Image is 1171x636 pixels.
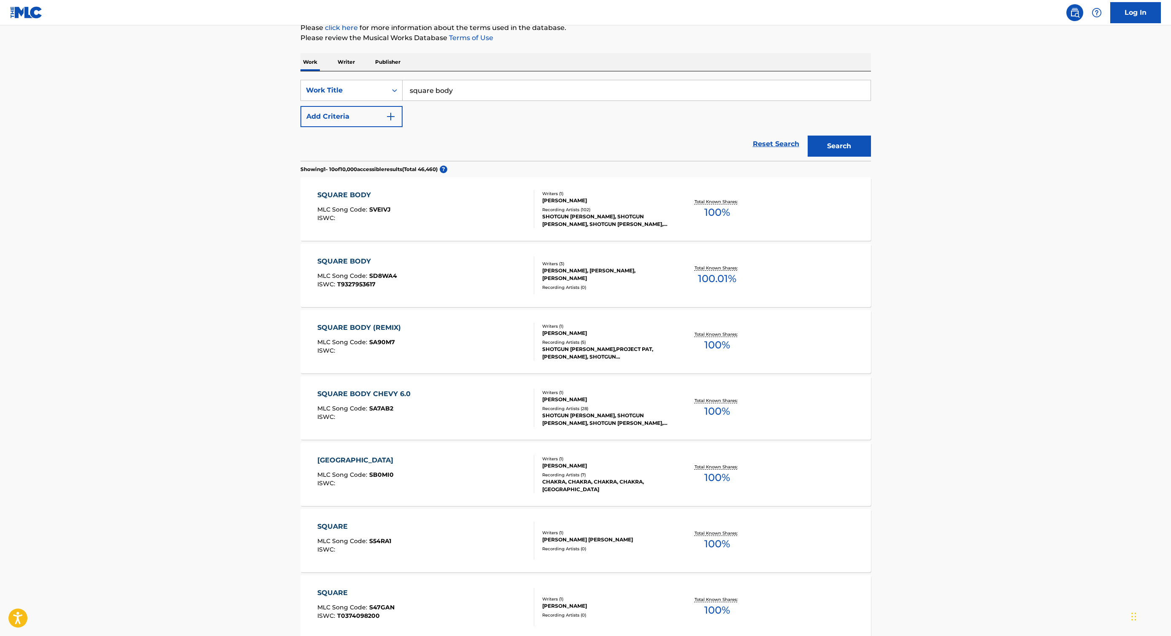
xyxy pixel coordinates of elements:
a: SQUARE BODY CHEVY 6.0MLC Song Code:SA7AB2ISWC:Writers (1)[PERSON_NAME]Recording Artists (28)SHOTG... [300,376,871,440]
div: Writers ( 1 ) [542,389,670,396]
div: Recording Artists ( 7 ) [542,472,670,478]
span: 100 % [704,337,730,353]
div: Writers ( 3 ) [542,261,670,267]
span: S54RA1 [369,537,391,545]
div: Recording Artists ( 5 ) [542,339,670,345]
div: SQUARE [317,588,395,598]
span: ISWC : [317,347,337,354]
p: Publisher [373,53,403,71]
span: ISWC : [317,214,337,222]
span: ISWC : [317,479,337,487]
button: Add Criteria [300,106,403,127]
div: SQUARE BODY (REMIX) [317,323,405,333]
a: SQUARE BODYMLC Song Code:SVEIVJISWC:Writers (1)[PERSON_NAME]Recording Artists (102)SHOTGUN [PERSO... [300,177,871,241]
span: MLC Song Code : [317,338,369,346]
div: CHAKRA, CHAKRA, CHAKRA, CHAKRA, [GEOGRAPHIC_DATA] [542,478,670,493]
p: Total Known Shares: [695,397,740,404]
span: SB0MI0 [369,471,394,478]
p: Total Known Shares: [695,464,740,470]
div: SQUARE BODY [317,256,397,266]
div: SQUARE BODY CHEVY 6.0 [317,389,415,399]
div: Recording Artists ( 0 ) [542,284,670,291]
div: [PERSON_NAME] [542,197,670,204]
p: Please for more information about the terms used in the database. [300,23,871,33]
div: Recording Artists ( 0 ) [542,612,670,618]
span: MLC Song Code : [317,405,369,412]
span: ? [440,166,447,173]
p: Total Known Shares: [695,198,740,205]
span: MLC Song Code : [317,272,369,280]
div: Help [1088,4,1105,21]
span: T0374098200 [337,612,380,620]
span: ISWC : [317,280,337,288]
a: [GEOGRAPHIC_DATA]MLC Song Code:SB0MI0ISWC:Writers (1)[PERSON_NAME]Recording Artists (7)CHAKRA, CH... [300,443,871,506]
a: Terms of Use [447,34,493,42]
span: MLC Song Code : [317,471,369,478]
div: [PERSON_NAME] [PERSON_NAME] [542,536,670,544]
div: SHOTGUN [PERSON_NAME],PROJECT PAT,[PERSON_NAME], SHOTGUN [PERSON_NAME],PROJECT PAT,[PERSON_NAME],... [542,345,670,361]
a: Reset Search [749,135,803,153]
div: SHOTGUN [PERSON_NAME], SHOTGUN [PERSON_NAME], SHOTGUN [PERSON_NAME], SHOTGUN [PERSON_NAME], SHOTG... [542,412,670,427]
button: Search [808,136,871,157]
span: 100 % [704,470,730,485]
span: SD8WA4 [369,272,397,280]
span: 100.01 % [698,271,736,286]
div: Drag [1131,604,1136,629]
div: SHOTGUN [PERSON_NAME], SHOTGUN [PERSON_NAME], SHOTGUN [PERSON_NAME], SHOTGUN [PERSON_NAME], SHOTG... [542,213,670,228]
span: MLC Song Code : [317,537,369,545]
p: Total Known Shares: [695,265,740,271]
span: ISWC : [317,413,337,421]
div: Writers ( 1 ) [542,596,670,602]
img: 9d2ae6d4665cec9f34b9.svg [386,111,396,122]
div: Writers ( 1 ) [542,323,670,329]
div: SQUARE [317,522,391,532]
p: Please review the Musical Works Database [300,33,871,43]
span: 100 % [704,404,730,419]
div: [PERSON_NAME] [542,462,670,470]
p: Work [300,53,320,71]
div: [PERSON_NAME], [PERSON_NAME], [PERSON_NAME] [542,267,670,282]
span: T9327953617 [337,280,376,288]
form: Search Form [300,80,871,161]
p: Total Known Shares: [695,596,740,603]
img: search [1070,8,1080,18]
div: SQUARE BODY [317,190,391,200]
p: Showing 1 - 10 of 10,000 accessible results (Total 46,460 ) [300,166,438,173]
span: 100 % [704,536,730,552]
a: SQUARE BODYMLC Song Code:SD8WA4ISWC:T9327953617Writers (3)[PERSON_NAME], [PERSON_NAME], [PERSON_N... [300,244,871,307]
div: [PERSON_NAME] [542,329,670,337]
span: MLC Song Code : [317,603,369,611]
span: ISWC : [317,546,337,553]
span: 100 % [704,603,730,618]
a: SQUARE BODY (REMIX)MLC Song Code:SA90M7ISWC:Writers (1)[PERSON_NAME]Recording Artists (5)SHOTGUN ... [300,310,871,373]
a: click here [325,24,358,32]
span: ISWC : [317,612,337,620]
span: SA90M7 [369,338,395,346]
span: SA7AB2 [369,405,393,412]
p: Total Known Shares: [695,331,740,337]
p: Total Known Shares: [695,530,740,536]
div: Writers ( 1 ) [542,190,670,197]
p: Writer [335,53,357,71]
div: [PERSON_NAME] [542,396,670,403]
div: Recording Artists ( 102 ) [542,207,670,213]
div: Recording Artists ( 0 ) [542,546,670,552]
div: Work Title [306,85,382,95]
span: SVEIVJ [369,206,391,213]
a: Public Search [1066,4,1083,21]
div: Recording Artists ( 28 ) [542,405,670,412]
a: Log In [1110,2,1161,23]
div: Writers ( 1 ) [542,456,670,462]
a: SQUAREMLC Song Code:S54RA1ISWC:Writers (1)[PERSON_NAME] [PERSON_NAME]Recording Artists (0)Total K... [300,509,871,572]
div: [GEOGRAPHIC_DATA] [317,455,398,465]
iframe: Chat Widget [1129,595,1171,636]
div: [PERSON_NAME] [542,602,670,610]
span: 100 % [704,205,730,220]
div: Writers ( 1 ) [542,530,670,536]
img: MLC Logo [10,6,43,19]
span: S47GAN [369,603,395,611]
span: MLC Song Code : [317,206,369,213]
img: help [1092,8,1102,18]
